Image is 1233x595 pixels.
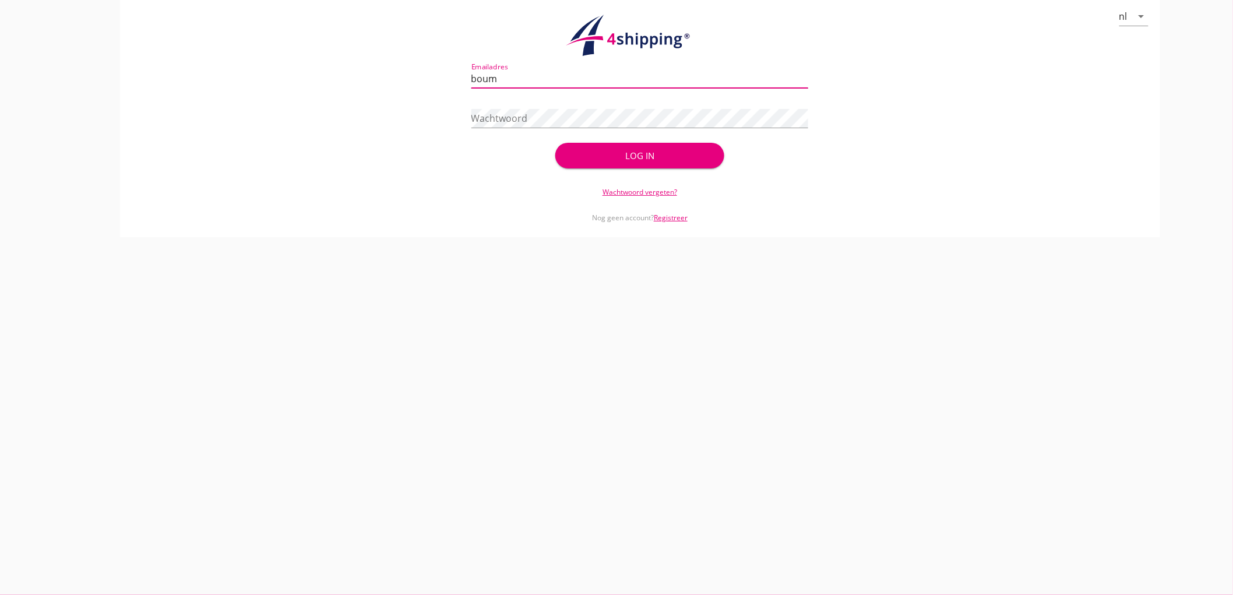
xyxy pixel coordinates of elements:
[574,149,705,163] div: Log in
[654,213,688,223] a: Registreer
[471,198,809,223] div: Nog geen account?
[1135,9,1149,23] i: arrow_drop_down
[471,69,809,88] input: Emailadres
[1119,11,1128,22] div: nl
[555,143,724,168] button: Log in
[603,187,677,197] a: Wachtwoord vergeten?
[564,14,716,57] img: logo.1f945f1d.svg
